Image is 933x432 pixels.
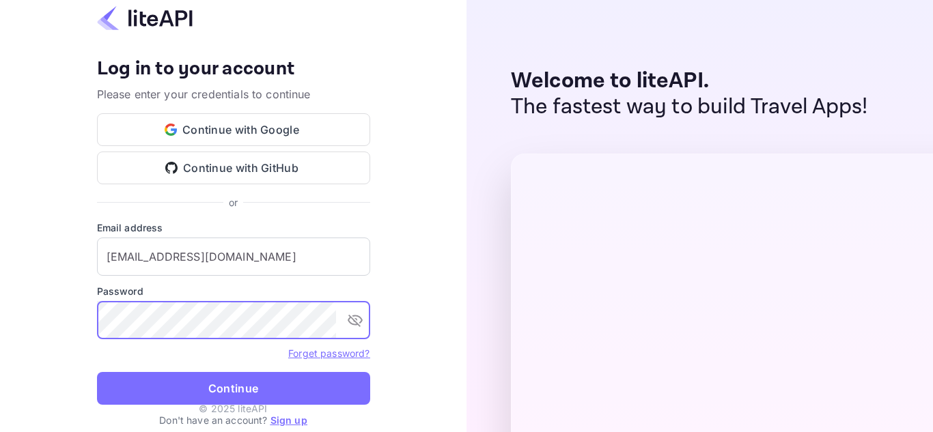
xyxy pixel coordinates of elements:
[97,237,370,276] input: Enter your email address
[270,414,307,426] a: Sign up
[97,5,193,31] img: liteapi
[318,312,334,328] keeper-lock: Open Keeper Popup
[288,347,370,359] a: Forget password?
[97,86,370,102] p: Please enter your credentials to continue
[97,152,370,184] button: Continue with GitHub
[288,346,370,360] a: Forget password?
[229,195,238,210] p: or
[511,68,868,94] p: Welcome to liteAPI.
[97,113,370,146] button: Continue with Google
[97,372,370,405] button: Continue
[97,220,370,235] label: Email address
[97,413,370,427] p: Don't have an account?
[342,306,369,334] button: toggle password visibility
[97,284,370,298] label: Password
[97,57,370,81] h4: Log in to your account
[199,401,267,416] p: © 2025 liteAPI
[511,94,868,120] p: The fastest way to build Travel Apps!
